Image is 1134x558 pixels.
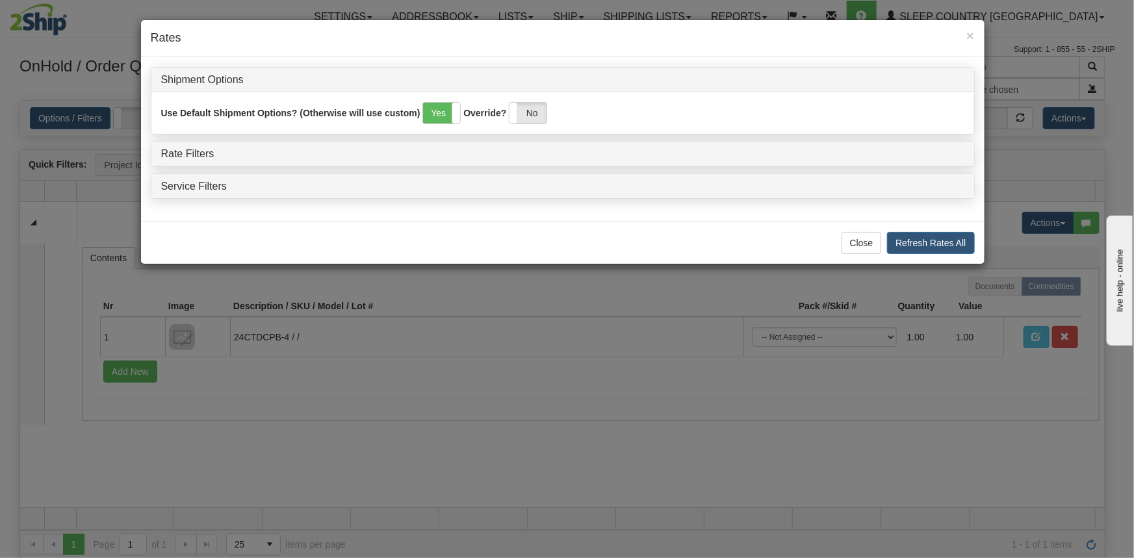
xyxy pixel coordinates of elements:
label: Use Default Shipment Options? (Otherwise will use custom) [161,107,420,120]
h4: Rates [151,30,975,47]
iframe: chat widget [1104,212,1133,345]
span: × [966,28,974,43]
button: Close [842,232,882,254]
a: Service Filters [161,181,227,192]
a: Shipment Options [161,74,244,85]
a: Rate Filters [161,148,214,159]
label: Override? [463,107,506,120]
button: Close [966,29,974,42]
button: Refresh Rates All [887,232,974,254]
div: live help - online [10,11,120,21]
label: No [509,103,547,123]
label: Yes [423,103,460,123]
